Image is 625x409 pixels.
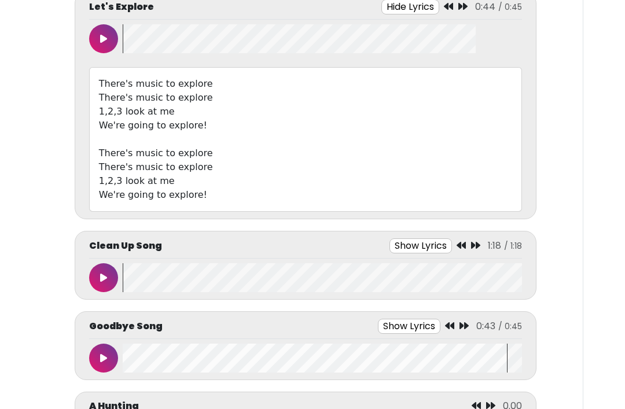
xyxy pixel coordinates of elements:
span: / 0:45 [498,2,522,13]
button: Show Lyrics [378,319,440,334]
p: Clean Up Song [89,239,162,253]
span: 0:44 [475,1,495,14]
span: / 0:45 [498,321,522,333]
span: 1:18 [488,239,501,253]
p: Let's Explore [89,1,154,14]
span: / 1:18 [504,241,522,252]
span: 0:43 [476,320,495,333]
p: Goodbye Song [89,320,163,334]
button: Show Lyrics [389,239,452,254]
div: There's music to explore There's music to explore 1,2,3 look at me We're going to explore! There'... [89,68,522,212]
